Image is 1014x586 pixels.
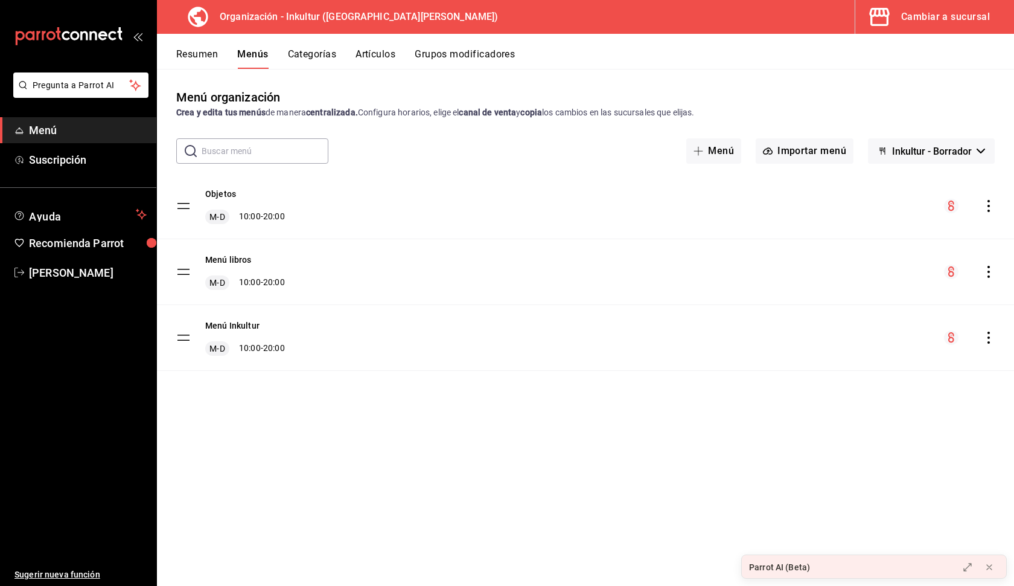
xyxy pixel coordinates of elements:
button: Pregunta a Parrot AI [13,72,148,98]
button: actions [983,200,995,212]
button: Menú libros [205,254,252,266]
strong: copia [520,108,542,117]
span: Ayuda [29,207,131,222]
span: Sugerir nueva función [14,568,147,581]
div: navigation tabs [176,48,1014,69]
div: Cambiar a sucursal [901,8,990,25]
div: Parrot AI (Beta) [749,561,810,574]
strong: canal de venta [459,108,516,117]
button: open_drawer_menu [133,31,142,41]
span: Menú [29,122,147,138]
button: Objetos [205,188,236,200]
span: M-D [207,343,227,355]
button: Inkultur - Borrador [868,138,995,164]
input: Buscar menú [202,139,328,163]
span: M-D [207,277,227,289]
button: Categorías [288,48,337,69]
button: Importar menú [756,138,853,164]
div: 10:00 - 20:00 [205,275,285,290]
span: Suscripción [29,152,147,168]
span: Inkultur - Borrador [892,146,972,157]
button: Menús [237,48,268,69]
span: Recomienda Parrot [29,235,147,251]
button: drag [176,199,191,213]
button: actions [983,332,995,344]
button: Resumen [176,48,218,69]
span: [PERSON_NAME] [29,265,147,281]
span: M-D [207,211,227,223]
table: menu-maker-table [157,173,1014,371]
strong: centralizada. [306,108,358,117]
div: de manera Configura horarios, elige el y los cambios en las sucursales que elijas. [176,106,995,119]
button: drag [176,330,191,345]
div: 10:00 - 20:00 [205,341,285,356]
button: Menú Inkultur [205,320,260,332]
div: Menú organización [176,88,280,106]
button: drag [176,265,191,279]
strong: Crea y edita tus menús [176,108,266,117]
a: Pregunta a Parrot AI [8,88,148,100]
h3: Organización - Inkultur ([GEOGRAPHIC_DATA][PERSON_NAME]) [210,10,498,24]
button: Menú [686,138,741,164]
button: Grupos modificadores [415,48,515,69]
span: Pregunta a Parrot AI [33,79,130,92]
button: actions [983,266,995,278]
div: 10:00 - 20:00 [205,210,285,224]
button: Artículos [356,48,395,69]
